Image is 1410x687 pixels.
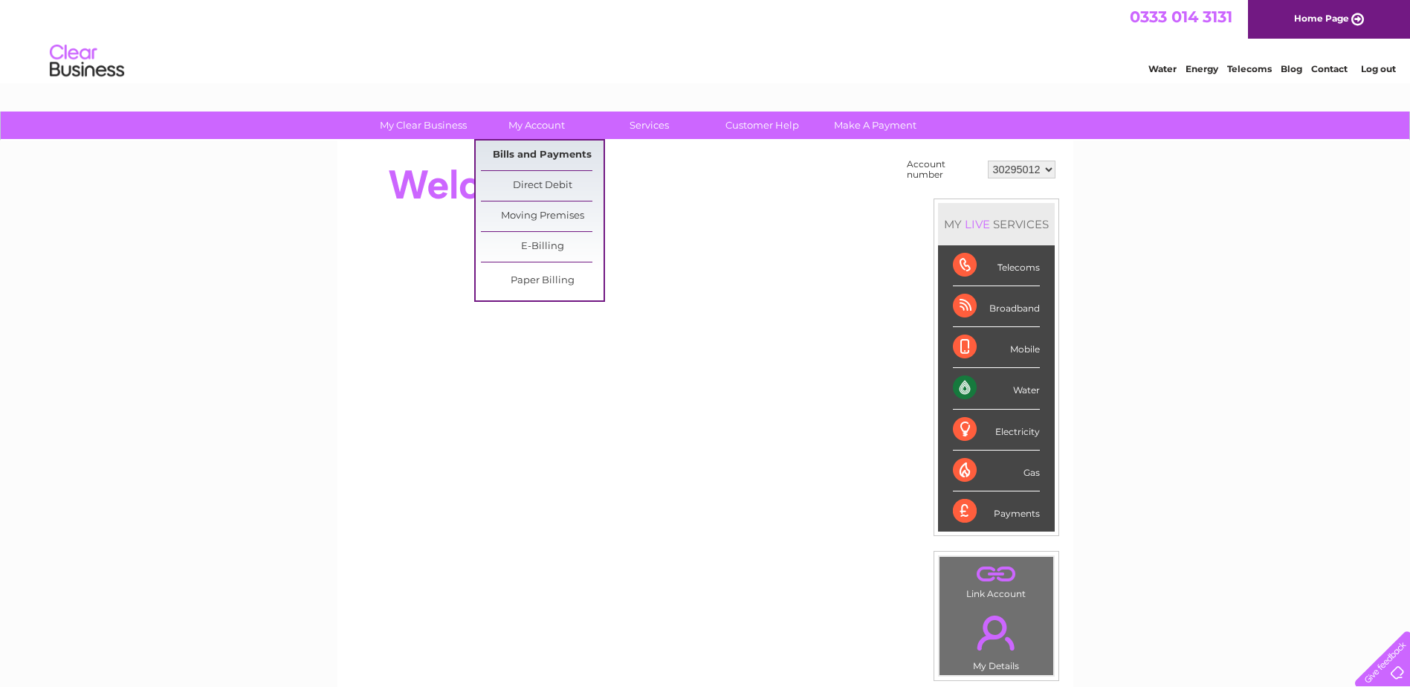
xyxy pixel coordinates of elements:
[475,112,598,139] a: My Account
[814,112,937,139] a: Make A Payment
[481,141,604,170] a: Bills and Payments
[903,155,984,184] td: Account number
[481,232,604,262] a: E-Billing
[953,245,1040,286] div: Telecoms
[49,39,125,84] img: logo.png
[939,603,1054,676] td: My Details
[701,112,824,139] a: Customer Help
[362,112,485,139] a: My Clear Business
[1361,63,1396,74] a: Log out
[953,327,1040,368] div: Mobile
[1281,63,1302,74] a: Blog
[953,368,1040,409] div: Water
[939,556,1054,603] td: Link Account
[953,286,1040,327] div: Broadband
[355,8,1057,72] div: Clear Business is a trading name of Verastar Limited (registered in [GEOGRAPHIC_DATA] No. 3667643...
[481,266,604,296] a: Paper Billing
[938,203,1055,245] div: MY SERVICES
[481,201,604,231] a: Moving Premises
[1130,7,1232,26] a: 0333 014 3131
[953,451,1040,491] div: Gas
[481,171,604,201] a: Direct Debit
[588,112,711,139] a: Services
[943,561,1050,587] a: .
[962,217,993,231] div: LIVE
[1148,63,1177,74] a: Water
[1186,63,1218,74] a: Energy
[1311,63,1348,74] a: Contact
[953,410,1040,451] div: Electricity
[943,607,1050,659] a: .
[1227,63,1272,74] a: Telecoms
[953,491,1040,532] div: Payments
